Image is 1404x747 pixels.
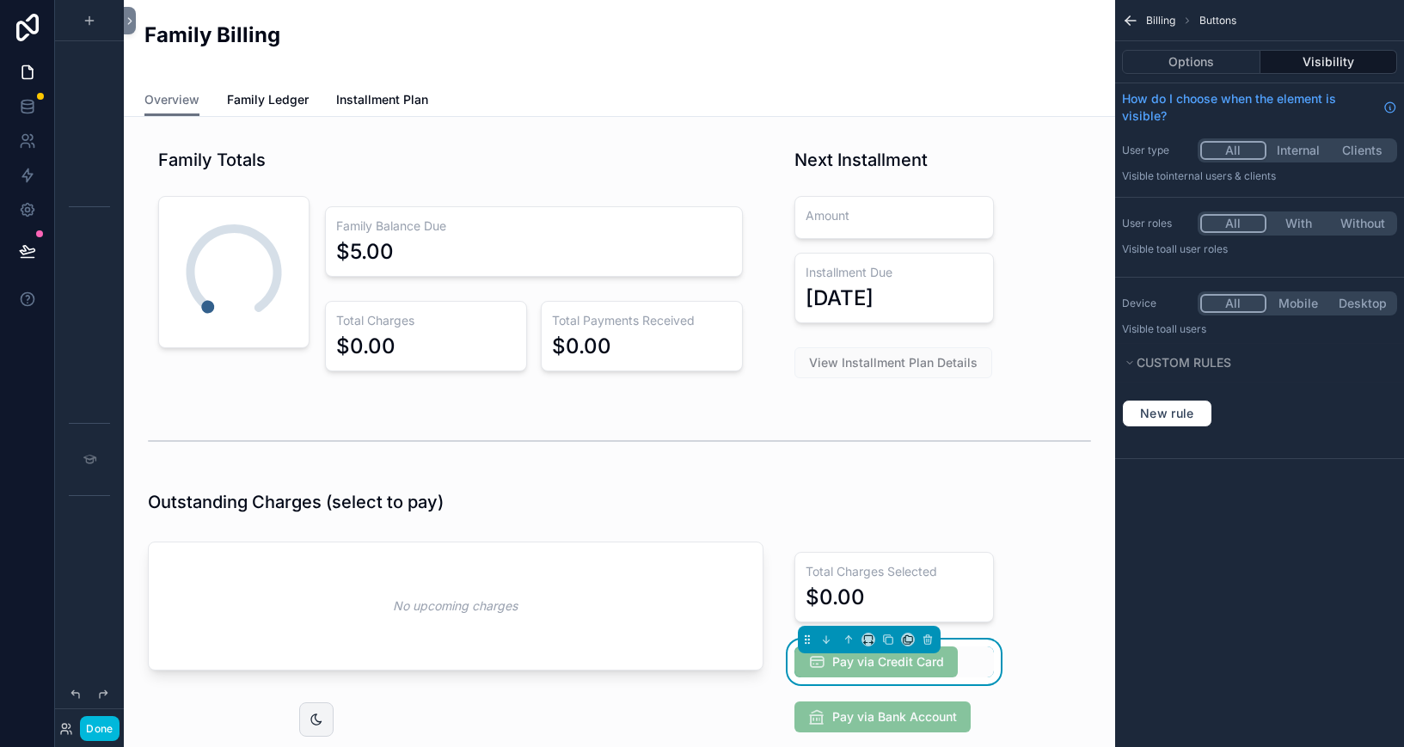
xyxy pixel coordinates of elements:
button: Options [1122,50,1260,74]
span: How do I choose when the element is visible? [1122,90,1376,125]
a: Installment Plan [336,84,428,119]
button: All [1200,141,1266,160]
span: Internal users & clients [1166,169,1276,182]
button: Desktop [1330,294,1395,313]
button: All [1200,214,1266,233]
span: Installment Plan [336,91,428,108]
button: Mobile [1266,294,1331,313]
button: Custom rules [1122,351,1387,375]
button: Visibility [1260,50,1398,74]
a: Family Ledger [227,84,309,119]
button: Internal [1266,141,1331,160]
span: Custom rules [1137,355,1231,370]
span: All user roles [1166,242,1228,255]
button: Done [80,716,119,741]
button: New rule [1122,400,1212,427]
p: Visible to [1122,322,1397,336]
span: Family Ledger [227,91,309,108]
label: Device [1122,297,1191,310]
span: Overview [144,91,199,108]
p: Visible to [1122,169,1397,183]
label: User roles [1122,217,1191,230]
a: How do I choose when the element is visible? [1122,90,1397,125]
label: User type [1122,144,1191,157]
a: Overview [144,84,199,117]
button: Clients [1330,141,1395,160]
span: Billing [1146,14,1175,28]
button: All [1200,294,1266,313]
p: Visible to [1122,242,1397,256]
span: New rule [1133,406,1201,421]
button: With [1266,214,1331,233]
h2: Family Billing [144,21,280,49]
button: Without [1330,214,1395,233]
span: Buttons [1199,14,1236,28]
span: all users [1166,322,1206,335]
